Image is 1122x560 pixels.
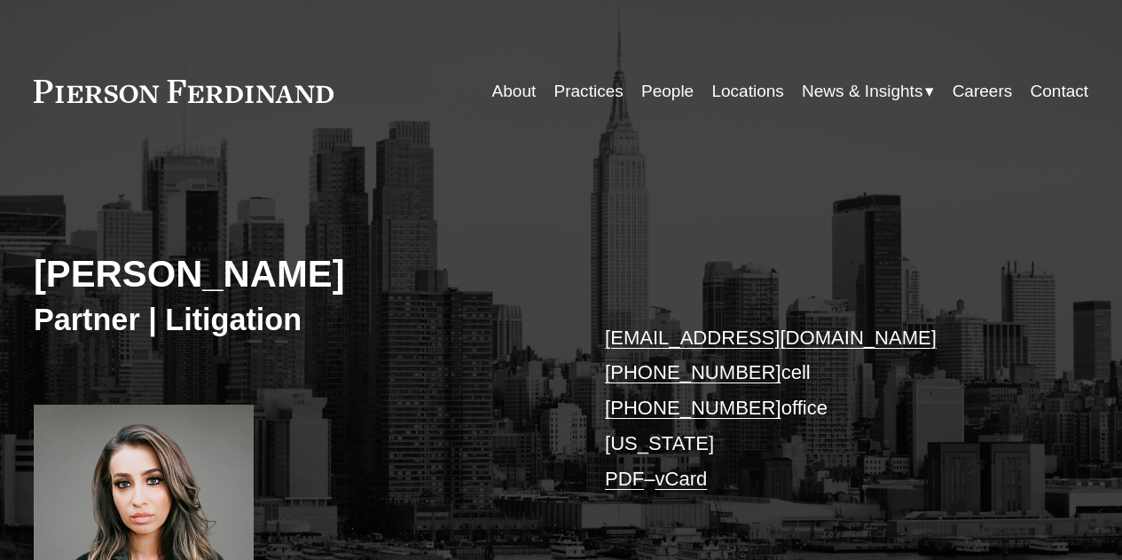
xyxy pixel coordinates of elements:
[655,468,707,490] a: vCard
[802,75,934,108] a: folder dropdown
[605,361,781,383] a: [PHONE_NUMBER]
[605,327,937,349] a: [EMAIL_ADDRESS][DOMAIN_NAME]
[605,397,781,419] a: [PHONE_NUMBER]
[641,75,694,108] a: People
[554,75,624,108] a: Practices
[1031,75,1089,108] a: Contact
[802,76,922,106] span: News & Insights
[34,301,561,338] h3: Partner | Litigation
[711,75,783,108] a: Locations
[605,320,1044,497] p: cell office [US_STATE] –
[953,75,1013,108] a: Careers
[492,75,537,108] a: About
[34,252,561,297] h2: [PERSON_NAME]
[605,468,644,490] a: PDF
